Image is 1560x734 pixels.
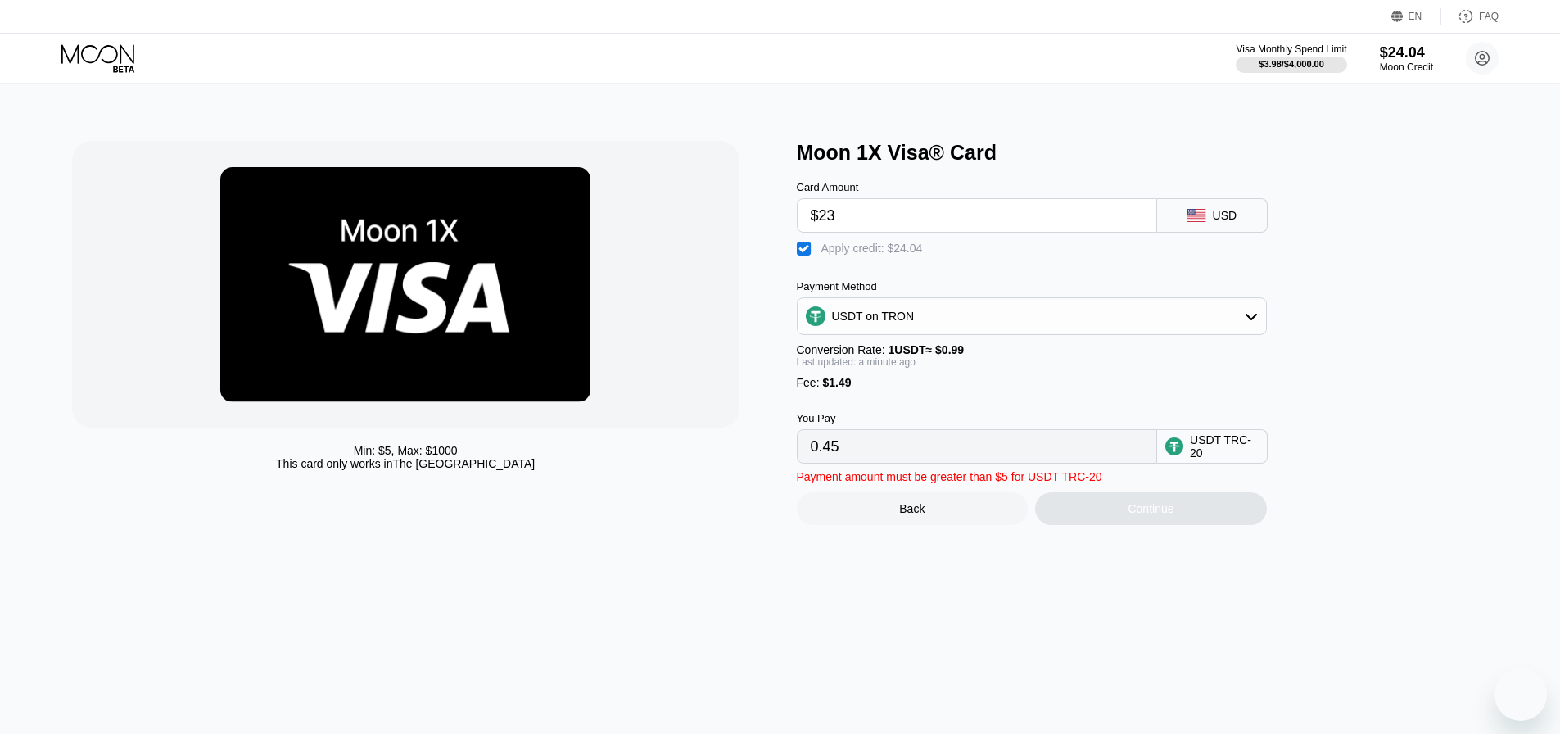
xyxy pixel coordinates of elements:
input: $0.00 [811,199,1143,232]
span: 1 USDT ≈ $0.99 [889,343,965,356]
div: Apply credit: $24.04 [821,242,923,255]
div: EN [1409,11,1422,22]
div: Moon Credit [1380,61,1433,73]
span: $1.49 [822,376,851,389]
div: FAQ [1441,8,1499,25]
div: Min: $ 5 , Max: $ 1000 [354,444,458,457]
div: Visa Monthly Spend Limit$3.98/$4,000.00 [1236,43,1346,73]
div: FAQ [1479,11,1499,22]
div: Payment Method [797,280,1267,292]
div: Payment amount must be greater than $5 for USDT TRC-20 [797,470,1102,483]
div:  [797,241,813,257]
div: Back [899,502,925,515]
div: EN [1391,8,1441,25]
div: Card Amount [797,181,1157,193]
div: $24.04Moon Credit [1380,44,1433,73]
div: Moon 1X Visa® Card [797,141,1505,165]
div: Conversion Rate: [797,343,1267,356]
div: Back [797,492,1029,525]
div: USDT on TRON [832,310,915,323]
iframe: Button to launch messaging window [1494,668,1547,721]
div: USDT TRC-20 [1190,433,1259,460]
div: Visa Monthly Spend Limit [1236,43,1346,55]
div: USD [1213,209,1237,222]
div: $3.98 / $4,000.00 [1259,59,1324,69]
div: Fee : [797,376,1267,389]
div: This card only works in The [GEOGRAPHIC_DATA] [276,457,535,470]
div: You Pay [797,412,1157,424]
div: Last updated: a minute ago [797,356,1267,368]
div: $24.04 [1380,44,1433,61]
div: USDT on TRON [798,300,1266,333]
